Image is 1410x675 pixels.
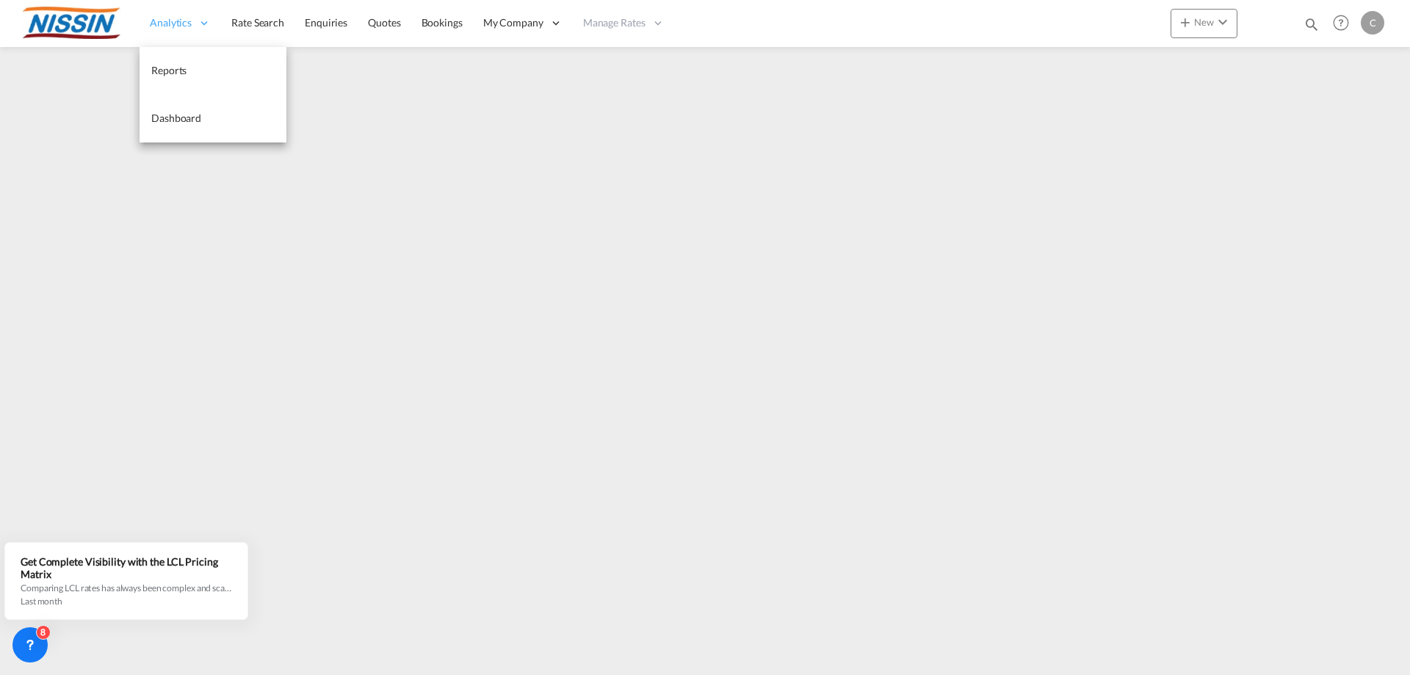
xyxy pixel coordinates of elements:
[583,15,646,30] span: Manage Rates
[422,16,463,29] span: Bookings
[1304,16,1320,38] div: icon-magnify
[1171,9,1237,38] button: icon-plus 400-fgNewicon-chevron-down
[1328,10,1361,37] div: Help
[305,16,347,29] span: Enquiries
[1361,11,1384,35] div: C
[1304,16,1320,32] md-icon: icon-magnify
[1214,13,1232,31] md-icon: icon-chevron-down
[140,95,286,142] a: Dashboard
[150,15,192,30] span: Analytics
[151,112,201,124] span: Dashboard
[483,15,543,30] span: My Company
[151,64,187,76] span: Reports
[368,16,400,29] span: Quotes
[1176,13,1194,31] md-icon: icon-plus 400-fg
[1176,16,1232,28] span: New
[140,47,286,95] a: Reports
[1328,10,1353,35] span: Help
[231,16,284,29] span: Rate Search
[22,7,121,40] img: 485da9108dca11f0a63a77e390b9b49c.jpg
